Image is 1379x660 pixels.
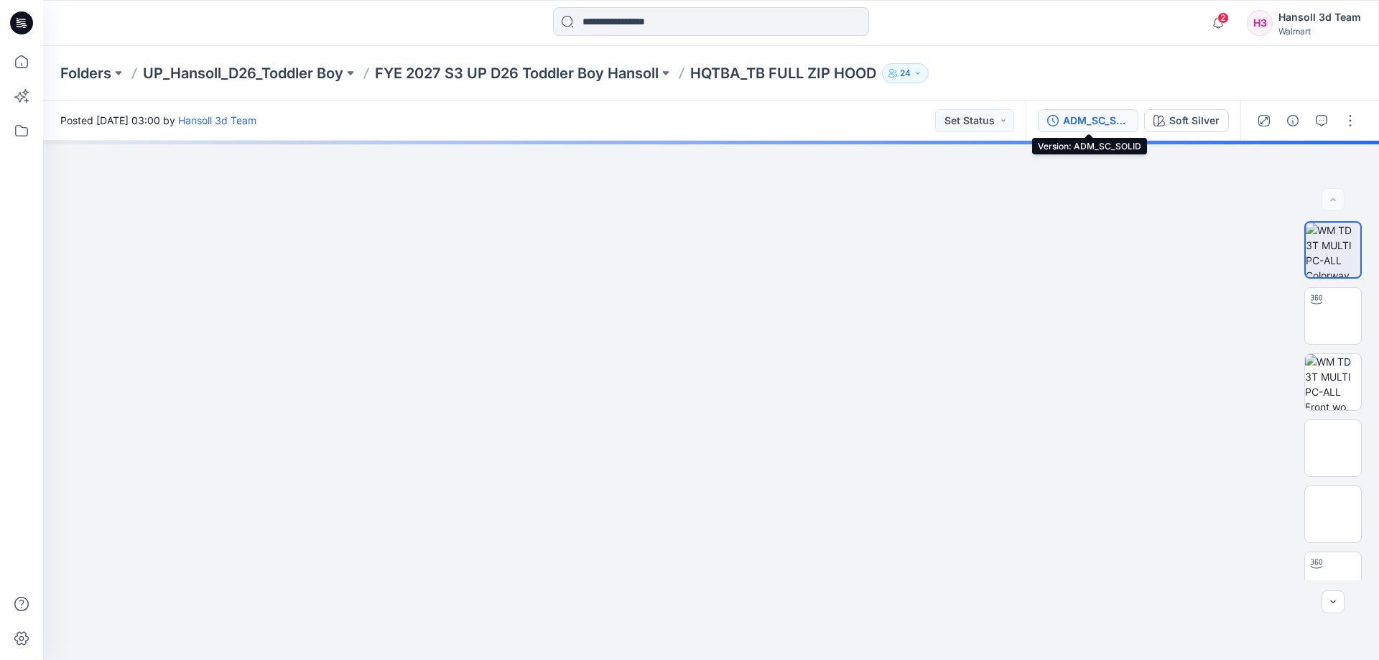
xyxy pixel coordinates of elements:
div: Hansoll 3d Team [1278,9,1361,26]
div: Walmart [1278,26,1361,37]
div: ADM_SC_SOLID [1063,113,1129,129]
p: 24 [900,65,911,81]
a: FYE 2027 S3 UP D26 Toddler Boy Hansoll [375,63,659,83]
a: UP_Hansoll_D26_Toddler Boy [143,63,343,83]
button: Soft Silver [1144,109,1229,132]
img: WM TD 3T MULTI PC-ALL Colorway wo Avatar [1306,223,1360,277]
img: WM TD 3T MULTI PC-ALL Front wo Avatar [1305,354,1361,410]
p: HQTBA_TB FULL ZIP HOOD [690,63,876,83]
button: ADM_SC_SOLID [1038,109,1138,132]
span: 2 [1217,12,1229,24]
a: Folders [60,63,111,83]
div: H3 [1247,10,1273,36]
span: Posted [DATE] 03:00 by [60,113,256,128]
div: Soft Silver [1169,113,1220,129]
img: eyJhbGciOiJIUzI1NiIsImtpZCI6IjAiLCJzbHQiOiJzZXMiLCJ0eXAiOiJKV1QifQ.eyJkYXRhIjp7InR5cGUiOiJzdG9yYW... [452,141,971,660]
a: Hansoll 3d Team [178,114,256,126]
img: WM TD 3T MULTI PC-ALL Turntable with Avatar [1305,288,1361,344]
button: Details [1281,109,1304,132]
img: WM TD 3T MULTI PC-ALL Colorway wo Avatar [1305,486,1361,542]
button: 24 [882,63,929,83]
